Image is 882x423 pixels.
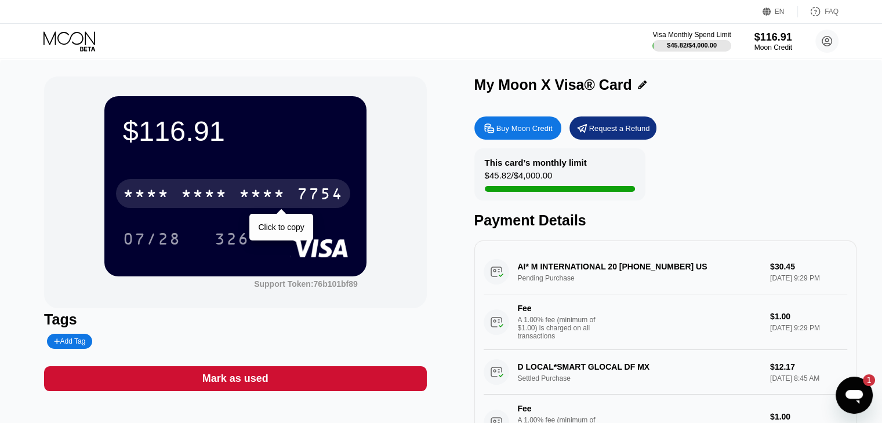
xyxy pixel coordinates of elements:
div: 326 [206,224,258,253]
iframe: Antal olästa meddelanden [852,374,875,386]
div: $116.91 [123,115,348,147]
div: Payment Details [474,212,856,229]
div: $45.82 / $4,000.00 [485,170,553,186]
div: Visa Monthly Spend Limit [652,31,731,39]
div: 7754 [297,186,343,205]
iframe: Knapp för att öppna meddelandefönster, 1 oläst meddelande [836,377,873,414]
div: $1.00 [770,312,847,321]
div: 07/28 [123,231,181,250]
div: This card’s monthly limit [485,158,587,167]
div: Fee [518,404,599,413]
div: Support Token: 76b101bf89 [254,279,358,289]
div: $116.91Moon Credit [754,31,792,52]
div: Fee [518,304,599,313]
div: 07/28 [114,224,190,253]
div: FeeA 1.00% fee (minimum of $1.00) is charged on all transactions$1.00[DATE] 9:29 PM [484,294,847,350]
div: Request a Refund [589,123,650,133]
div: Moon Credit [754,43,792,52]
div: Click to copy [258,223,304,232]
div: EN [775,8,785,16]
div: $116.91 [754,31,792,43]
div: Mark as used [44,366,426,391]
div: My Moon X Visa® Card [474,76,632,93]
div: Buy Moon Credit [474,116,561,140]
div: Buy Moon Credit [496,123,553,133]
div: $1.00 [770,412,847,421]
div: $45.82 / $4,000.00 [667,42,717,49]
div: Support Token:76b101bf89 [254,279,358,289]
div: Tags [44,311,426,328]
div: FAQ [798,6,839,17]
div: Visa Monthly Spend Limit$45.82/$4,000.00 [652,31,731,52]
div: FAQ [825,8,839,16]
div: Mark as used [202,372,268,385]
div: A 1.00% fee (minimum of $1.00) is charged on all transactions [518,316,605,340]
div: EN [763,6,798,17]
div: Add Tag [54,337,85,345]
div: Add Tag [47,334,92,349]
div: [DATE] 9:29 PM [770,324,847,332]
div: 326 [215,231,249,250]
div: Request a Refund [569,116,656,140]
